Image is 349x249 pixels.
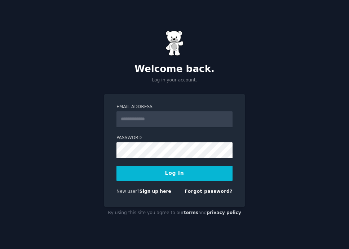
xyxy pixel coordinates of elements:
a: privacy policy [207,210,241,215]
p: Log in your account. [104,77,245,84]
label: Password [116,135,233,141]
a: Forgot password? [185,189,233,194]
span: New user? [116,189,140,194]
div: By using this site you agree to our and [104,207,245,219]
h2: Welcome back. [104,63,245,75]
a: Sign up here [140,189,171,194]
button: Log In [116,166,233,181]
label: Email Address [116,104,233,110]
img: Gummy Bear [165,31,184,56]
a: terms [184,210,198,215]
